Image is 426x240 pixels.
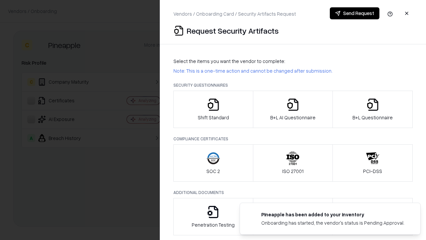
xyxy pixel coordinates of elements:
button: B+L Questionnaire [332,91,413,128]
p: Additional Documents [173,190,413,195]
button: Privacy Policy [253,198,333,235]
img: pineappleenergy.com [248,211,256,219]
p: SOC 2 [206,168,220,175]
button: SOC 2 [173,144,253,182]
button: B+L AI Questionnaire [253,91,333,128]
div: Pineapple has been added to your inventory [261,211,404,218]
p: Shift Standard [198,114,229,121]
p: Vendors / Onboarding Card / Security Artifacts Request [173,10,296,17]
p: Select the items you want the vendor to complete: [173,58,413,65]
p: Request Security Artifacts [187,25,279,36]
button: Send Request [330,7,379,19]
div: Onboarding has started, the vendor's status is Pending Approval. [261,219,404,226]
p: ISO 27001 [282,168,304,175]
button: Penetration Testing [173,198,253,235]
p: Compliance Certificates [173,136,413,142]
p: Security Questionnaires [173,82,413,88]
button: Data Processing Agreement [332,198,413,235]
button: ISO 27001 [253,144,333,182]
button: PCI-DSS [332,144,413,182]
p: Note: This is a one-time action and cannot be changed after submission. [173,67,413,74]
p: PCI-DSS [363,168,382,175]
p: B+L Questionnaire [352,114,393,121]
p: B+L AI Questionnaire [270,114,316,121]
button: Shift Standard [173,91,253,128]
p: Penetration Testing [192,221,235,228]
